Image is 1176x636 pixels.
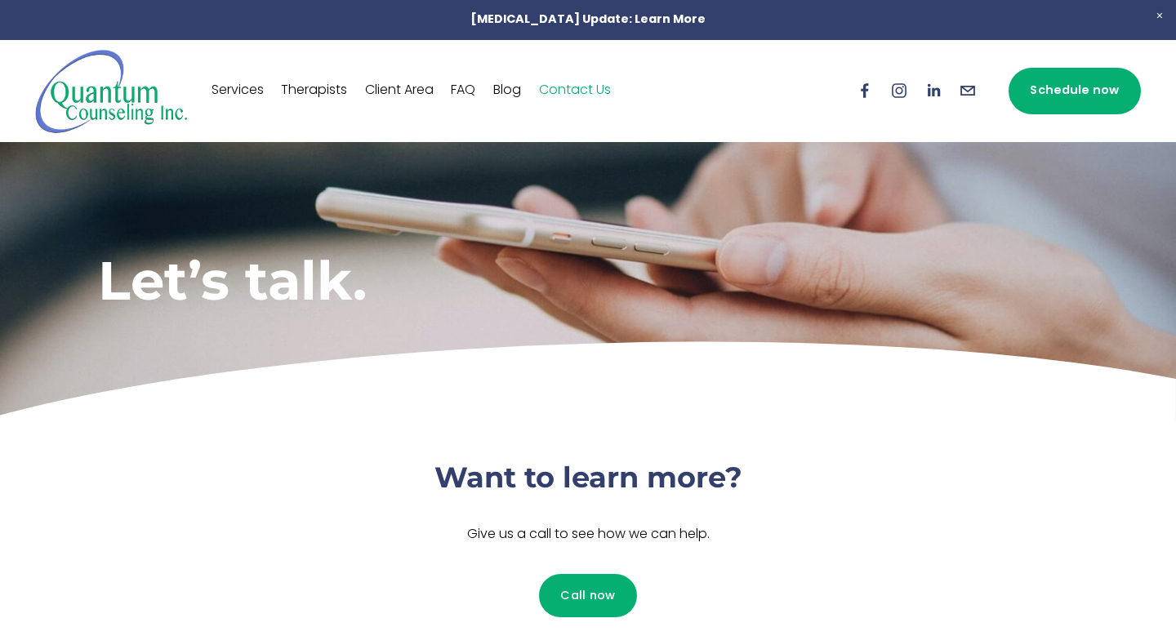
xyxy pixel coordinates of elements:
[281,78,347,104] a: Therapists
[890,82,908,100] a: Instagram
[539,78,611,104] a: Contact Us
[212,78,264,104] a: Services
[856,82,874,100] a: Facebook
[98,247,833,313] h1: Let’s talk.
[35,48,188,134] img: Quantum Counseling Inc. | Change starts here.
[451,78,475,104] a: FAQ
[493,78,521,104] a: Blog
[343,459,833,497] h3: Want to learn more?
[924,82,942,100] a: LinkedIn
[1009,68,1141,114] a: Schedule now
[343,523,833,547] p: Give us a call to see how we can help.
[365,78,434,104] a: Client Area
[539,574,638,617] a: Call now
[959,82,977,100] a: info@quantumcounselinginc.com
